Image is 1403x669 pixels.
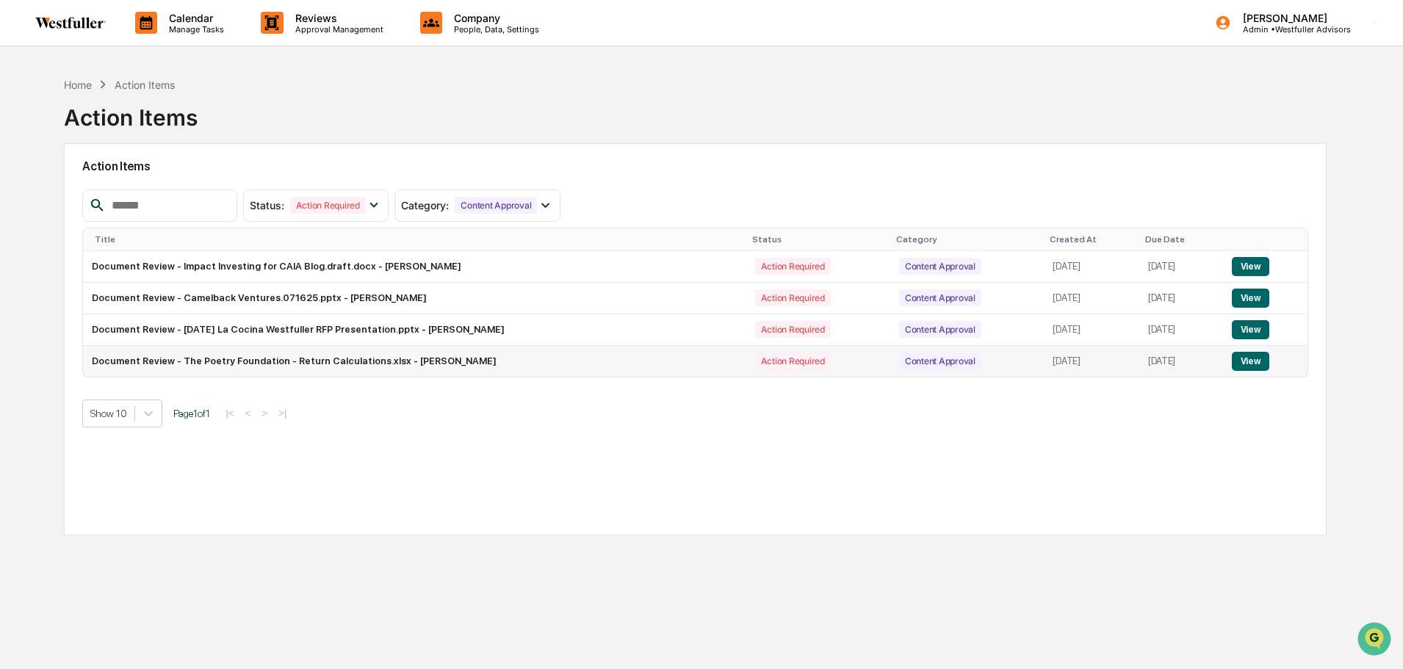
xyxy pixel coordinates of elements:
div: Action Items [115,79,175,91]
td: [DATE] [1139,314,1223,346]
div: Action Required [290,197,366,214]
div: Action Required [755,352,831,369]
p: Company [442,12,547,24]
div: Created At [1050,234,1133,245]
p: [PERSON_NAME] [1231,12,1351,24]
div: Action Required [755,321,831,338]
td: Document Review - [DATE] La Cocina Westfuller RFP Presentation.pptx - [PERSON_NAME] [83,314,746,346]
div: Action Items [64,93,198,131]
span: Page 1 of 1 [173,408,210,419]
td: [DATE] [1044,346,1139,377]
button: View [1232,352,1269,371]
span: Preclearance [29,300,95,315]
span: [PERSON_NAME] [46,239,119,251]
a: View [1232,324,1269,335]
div: 🖐️ [15,302,26,314]
div: Due Date [1145,234,1217,245]
span: [DATE] [130,239,160,251]
p: How can we help? [15,31,267,54]
div: 🔎 [15,330,26,341]
p: Approval Management [284,24,391,35]
button: Start new chat [250,117,267,134]
button: View [1232,320,1269,339]
img: logo [35,17,106,29]
span: Pylon [146,364,178,375]
button: < [241,407,256,419]
img: Rachel Stanley [15,186,38,209]
p: Reviews [284,12,391,24]
div: Content Approval [899,352,981,369]
button: View [1232,289,1269,308]
td: [DATE] [1044,314,1139,346]
iframe: Open customer support [1356,621,1396,660]
a: 🖐️Preclearance [9,294,101,321]
div: Content Approval [899,321,981,338]
p: Manage Tasks [157,24,231,35]
button: >| [274,407,291,419]
h2: Action Items [82,159,1308,173]
div: Home [64,79,92,91]
img: Rachel Stanley [15,225,38,249]
span: • [122,239,127,251]
a: 🔎Data Lookup [9,322,98,349]
div: Content Approval [899,258,981,275]
div: Content Approval [455,197,537,214]
p: Admin • Westfuller Advisors [1231,24,1351,35]
button: > [257,407,272,419]
a: Powered byPylon [104,364,178,375]
span: • [122,200,127,211]
div: 🗄️ [107,302,118,314]
div: Title [95,234,740,245]
div: Category [896,234,1039,245]
td: [DATE] [1139,346,1223,377]
img: 1746055101610-c473b297-6a78-478c-a979-82029cc54cd1 [15,112,41,139]
div: Past conversations [15,163,98,175]
div: Action Required [755,289,831,306]
div: Action Required [755,258,831,275]
span: [PERSON_NAME] [46,200,119,211]
td: [DATE] [1139,283,1223,314]
div: Content Approval [899,289,981,306]
button: View [1232,257,1269,276]
span: Attestations [121,300,182,315]
a: 🗄️Attestations [101,294,188,321]
span: Data Lookup [29,328,93,343]
img: 8933085812038_c878075ebb4cc5468115_72.jpg [31,112,57,139]
td: Document Review - Impact Investing for CAIA Blog.draft.docx - [PERSON_NAME] [83,251,746,283]
button: See all [228,160,267,178]
button: |< [221,407,238,419]
div: Start new chat [66,112,241,127]
td: Document Review - Camelback Ventures.071625.pptx - [PERSON_NAME] [83,283,746,314]
a: View [1232,355,1269,366]
span: [DATE] [130,200,160,211]
td: [DATE] [1139,251,1223,283]
td: [DATE] [1044,283,1139,314]
span: Category : [401,199,449,211]
span: Status : [250,199,284,211]
div: We're available if you need us! [66,127,202,139]
td: [DATE] [1044,251,1139,283]
a: View [1232,261,1269,272]
div: Status [752,234,884,245]
p: People, Data, Settings [442,24,547,35]
p: Calendar [157,12,231,24]
td: Document Review - The Poetry Foundation - Return Calculations.xlsx - [PERSON_NAME] [83,346,746,377]
a: View [1232,292,1269,303]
